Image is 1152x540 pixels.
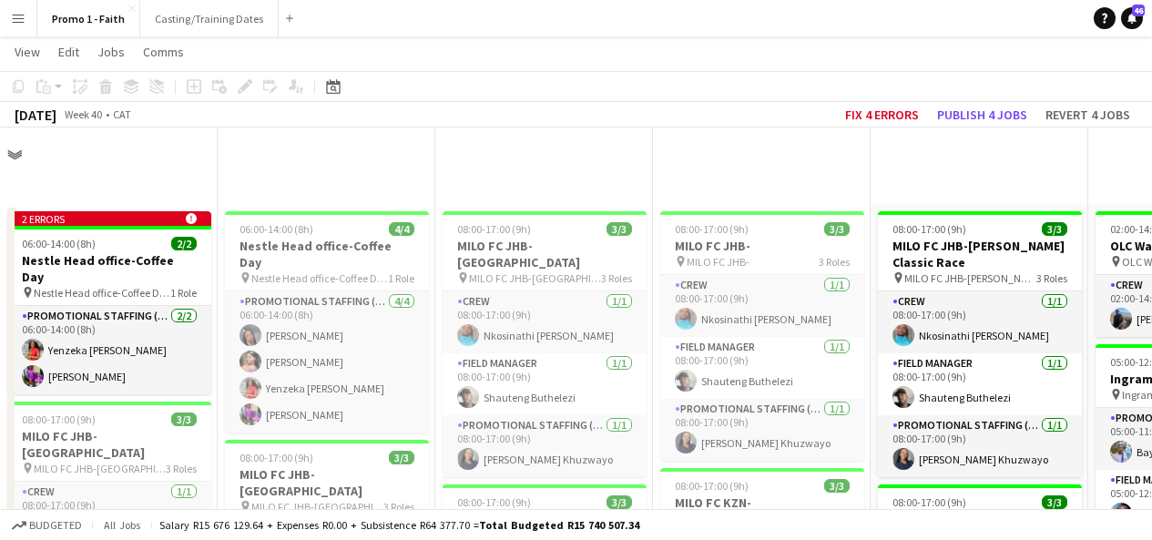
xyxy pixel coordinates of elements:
h3: MILO FC JHB- [660,238,864,254]
span: Comms [143,44,184,60]
span: 06:00-14:00 (8h) [240,222,313,236]
span: 08:00-17:00 (9h) [675,479,749,493]
app-job-card: 08:00-17:00 (9h)3/3MILO FC JHB-[PERSON_NAME] Classic Race MILO FC JHB-[PERSON_NAME] Classic Race3... [878,211,1082,477]
app-job-card: 2 errors 06:00-14:00 (8h)2/2Nestle Head office-Coffee Day Nestle Head office-Coffee Day1 RoleProm... [7,211,211,394]
h3: Nestle Head office-Coffee Day [225,238,429,270]
span: 4/4 [389,222,414,236]
span: 3/3 [171,413,197,426]
span: 2/2 [171,237,197,250]
span: 3/3 [824,479,850,493]
app-job-card: 06:00-14:00 (8h)4/4Nestle Head office-Coffee Day Nestle Head office-Coffee Day1 RolePromotional S... [225,211,429,433]
span: 3/3 [1042,495,1067,509]
span: 3 Roles [819,255,850,269]
app-card-role: Promotional Staffing (Brand Ambassadors)4/406:00-14:00 (8h)[PERSON_NAME][PERSON_NAME]Yenzeka [PER... [225,291,429,433]
h3: MILO FC JHB-[PERSON_NAME] Classic Race [878,238,1082,270]
app-card-role: Crew1/108:00-17:00 (9h)Nkosinathi [PERSON_NAME] [443,291,647,353]
span: 08:00-17:00 (9h) [457,495,531,509]
span: 3/3 [824,222,850,236]
h3: MILO FC KZN- [660,494,864,511]
app-card-role: Field Manager1/108:00-17:00 (9h)Shauteng Buthelezi [878,353,1082,415]
span: 08:00-17:00 (9h) [457,222,531,236]
app-job-card: 08:00-17:00 (9h)3/3MILO FC JHB-[GEOGRAPHIC_DATA] MILO FC JHB-[GEOGRAPHIC_DATA]3 RolesCrew1/108:00... [443,211,647,477]
button: Fix 4 errors [838,103,926,127]
button: Revert 4 jobs [1038,103,1137,127]
div: CAT [113,107,131,121]
span: View [15,44,40,60]
span: Edit [58,44,79,60]
app-card-role: Promotional Staffing (Brand Ambassadors)2/206:00-14:00 (8h)Yenzeka [PERSON_NAME][PERSON_NAME] [7,306,211,394]
app-card-role: Crew1/108:00-17:00 (9h)Nkosinathi [PERSON_NAME] [660,275,864,337]
span: 3 Roles [601,271,632,285]
span: 3 Roles [383,500,414,514]
div: Salary R15 676 129.64 + Expenses R0.00 + Subsistence R64 377.70 = [159,518,639,532]
app-job-card: 08:00-17:00 (9h)3/3MILO FC JHB- MILO FC JHB-3 RolesCrew1/108:00-17:00 (9h)Nkosinathi [PERSON_NAME... [660,211,864,461]
span: Budgeted [29,519,82,532]
div: [DATE] [15,106,56,124]
h3: MILO FC JHB-[GEOGRAPHIC_DATA] [443,238,647,270]
h3: Nestle Head office-Coffee Day [7,252,211,285]
span: 3/3 [607,495,632,509]
button: Publish 4 jobs [930,103,1035,127]
span: 3/3 [389,451,414,464]
span: 3/3 [1042,222,1067,236]
a: 46 [1121,7,1143,29]
span: MILO FC JHB-[GEOGRAPHIC_DATA] [469,271,601,285]
a: View [7,40,47,64]
app-card-role: Crew1/108:00-17:00 (9h)Nkosinathi [PERSON_NAME] [878,291,1082,353]
span: 1 Role [170,286,197,300]
a: Jobs [90,40,132,64]
h3: MILO FC JHB-[GEOGRAPHIC_DATA] [225,466,429,499]
span: 3 Roles [1036,271,1067,285]
a: Edit [51,40,87,64]
span: 08:00-17:00 (9h) [675,222,749,236]
app-card-role: Field Manager1/108:00-17:00 (9h)Shauteng Buthelezi [443,353,647,415]
span: 08:00-17:00 (9h) [22,413,96,426]
button: Budgeted [9,515,85,535]
button: Promo 1 - Faith [37,1,140,36]
span: MILO FC JHB- [687,255,749,269]
span: 3 Roles [166,462,197,475]
span: Nestle Head office-Coffee Day [251,271,388,285]
span: Jobs [97,44,125,60]
span: 08:00-17:00 (9h) [240,451,313,464]
span: MILO FC JHB-[PERSON_NAME] Classic Race [904,271,1036,285]
app-card-role: Field Manager1/108:00-17:00 (9h)Shauteng Buthelezi [660,337,864,399]
app-card-role: Promotional Staffing (Brand Ambassadors)1/108:00-17:00 (9h)[PERSON_NAME] Khuzwayo [443,415,647,477]
span: Total Budgeted R15 740 507.34 [479,518,639,532]
a: Comms [136,40,191,64]
span: All jobs [100,518,144,532]
span: 3/3 [607,222,632,236]
span: MILO FC JHB-[GEOGRAPHIC_DATA] [251,500,383,514]
span: MILO FC JHB-[GEOGRAPHIC_DATA] [34,462,166,475]
span: 06:00-14:00 (8h) [22,237,96,250]
button: Casting/Training Dates [140,1,279,36]
app-card-role: Promotional Staffing (Brand Ambassadors)1/108:00-17:00 (9h)[PERSON_NAME] Khuzwayo [878,415,1082,477]
span: Nestle Head office-Coffee Day [34,286,170,300]
h3: MILO FC JHB-[GEOGRAPHIC_DATA] [7,428,211,461]
span: 08:00-17:00 (9h) [892,495,966,509]
span: 08:00-17:00 (9h) [892,222,966,236]
span: Week 40 [60,107,106,121]
span: 1 Role [388,271,414,285]
app-card-role: Promotional Staffing (Brand Ambassadors)1/108:00-17:00 (9h)[PERSON_NAME] Khuzwayo [660,399,864,461]
div: 2 errors [7,211,211,226]
span: 46 [1132,5,1145,16]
